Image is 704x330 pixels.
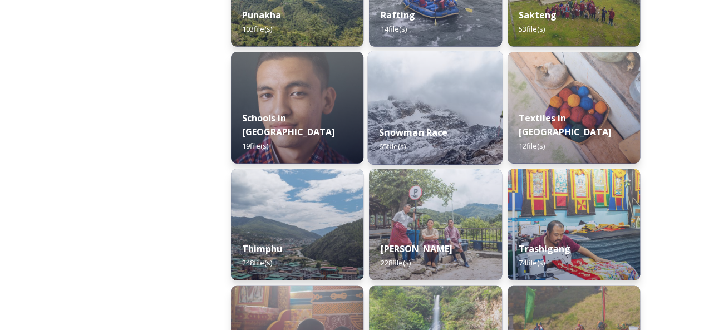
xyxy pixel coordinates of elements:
[368,51,503,165] img: Snowman%2520Race41.jpg
[380,243,452,255] strong: [PERSON_NAME]
[508,169,640,280] img: Trashigang%2520and%2520Rangjung%2520060723%2520by%2520Amp%2520Sripimanwat-66.jpg
[380,24,406,34] span: 14 file(s)
[242,258,272,268] span: 248 file(s)
[519,258,545,268] span: 74 file(s)
[231,169,363,280] img: Thimphu%2520190723%2520by%2520Amp%2520Sripimanwat-43.jpg
[242,112,335,138] strong: Schools in [GEOGRAPHIC_DATA]
[242,9,281,21] strong: Punakha
[380,258,410,268] span: 228 file(s)
[519,141,545,151] span: 12 file(s)
[519,243,570,255] strong: Trashigang
[380,9,415,21] strong: Rafting
[379,141,406,151] span: 65 file(s)
[508,52,640,164] img: _SCH9806.jpg
[231,52,363,164] img: _SCH2151_FINAL_RGB.jpg
[519,112,612,138] strong: Textiles in [GEOGRAPHIC_DATA]
[242,141,268,151] span: 19 file(s)
[379,126,447,139] strong: Snowman Race
[242,243,282,255] strong: Thimphu
[519,24,545,34] span: 53 file(s)
[369,169,501,280] img: Trashi%2520Yangtse%2520090723%2520by%2520Amp%2520Sripimanwat-187.jpg
[519,9,557,21] strong: Sakteng
[242,24,272,34] span: 103 file(s)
